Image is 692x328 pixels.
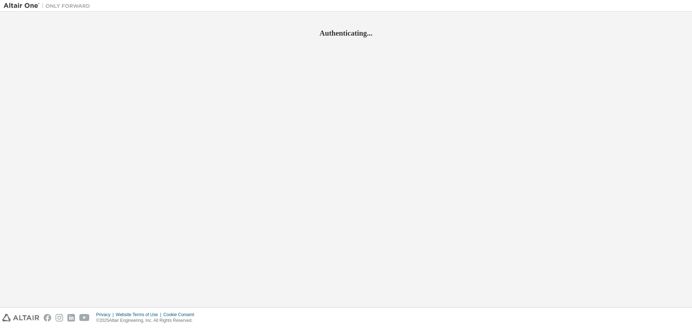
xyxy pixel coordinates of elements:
img: instagram.svg [56,314,63,322]
img: Altair One [4,2,94,9]
img: altair_logo.svg [2,314,39,322]
img: youtube.svg [79,314,90,322]
h2: Authenticating... [4,28,688,38]
p: © 2025 Altair Engineering, Inc. All Rights Reserved. [96,318,199,324]
div: Cookie Consent [163,312,198,318]
div: Privacy [96,312,116,318]
div: Website Terms of Use [116,312,163,318]
img: facebook.svg [44,314,51,322]
img: linkedin.svg [67,314,75,322]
